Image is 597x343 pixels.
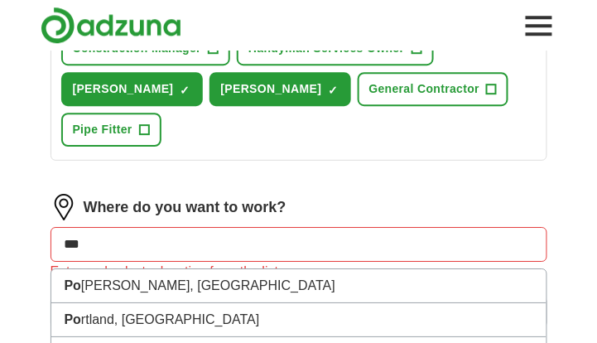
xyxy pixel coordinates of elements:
[61,113,161,147] button: Pipe Fitter
[51,269,546,303] li: [PERSON_NAME], [GEOGRAPHIC_DATA]
[521,7,557,44] button: Toggle main navigation menu
[65,312,81,326] strong: Po
[84,196,286,219] label: Where do you want to work?
[369,80,480,98] span: General Contractor
[73,80,174,98] span: [PERSON_NAME]
[358,72,509,106] button: General Contractor
[209,72,351,106] button: [PERSON_NAME]✓
[329,84,339,97] span: ✓
[73,121,132,138] span: Pipe Fitter
[61,72,203,106] button: [PERSON_NAME]✓
[65,278,81,292] strong: Po
[51,303,546,337] li: rtland, [GEOGRAPHIC_DATA]
[221,80,322,98] span: [PERSON_NAME]
[51,262,547,282] div: Enter and select a location from the list
[51,194,77,220] img: location.png
[41,7,181,44] img: Adzuna logo
[181,84,190,97] span: ✓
